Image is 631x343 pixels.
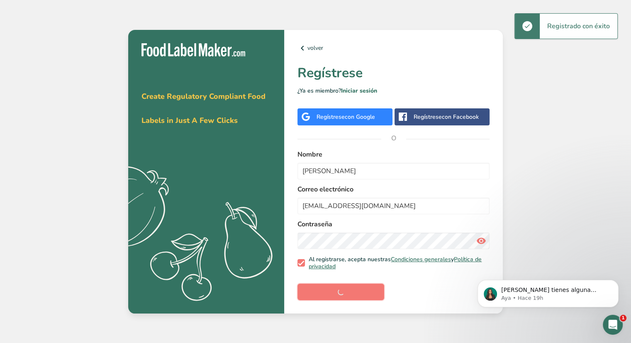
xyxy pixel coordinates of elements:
[540,14,617,39] div: Registrado con éxito
[141,91,266,125] span: Create Regulatory Compliant Food Labels in Just A Few Clicks
[297,184,490,194] label: Correo electrónico
[603,315,623,335] iframe: Intercom live chat
[297,63,490,83] h1: Regístrese
[442,113,479,121] span: con Facebook
[297,149,490,159] label: Nombre
[317,113,375,121] div: Regístrese
[309,255,482,271] a: Política de privacidad
[341,87,377,95] a: Iniciar sesión
[465,262,631,321] iframe: Intercom notifications mensaje
[297,163,490,179] input: John Doe
[297,86,490,95] p: ¿Ya es miembro?
[305,256,487,270] span: Al registrarse, acepta nuestras y
[297,43,490,53] a: volver
[297,198,490,214] input: email@example.com
[345,113,375,121] span: con Google
[391,255,451,263] a: Condiciones generales
[297,219,490,229] label: Contraseña
[620,315,626,321] span: 1
[414,113,479,121] div: Regístrese
[381,126,406,151] span: O
[141,43,245,57] img: Food Label Maker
